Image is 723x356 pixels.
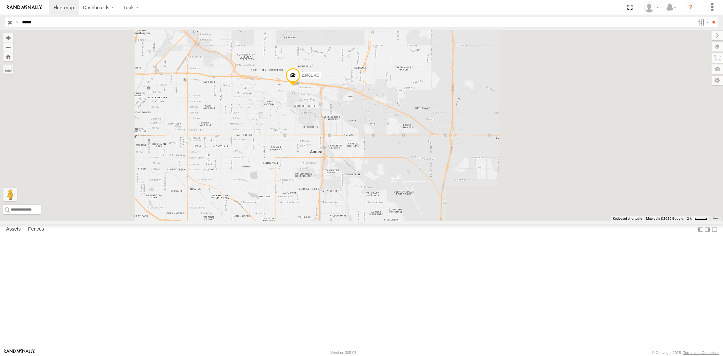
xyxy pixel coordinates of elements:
[685,216,709,221] button: Map Scale: 2 km per 34 pixels
[646,217,683,220] span: Map data ©2025 Google
[713,217,720,220] a: Terms
[14,17,20,27] label: Search Query
[687,217,695,220] span: 2 km
[685,2,696,13] i: ?
[695,17,710,27] label: Search Filter Options
[3,33,13,42] button: Zoom in
[7,5,42,10] img: rand-logo.svg
[642,2,661,13] div: Sardor Khadjimedov
[3,52,13,61] button: Zoom Home
[4,349,35,356] a: Visit our Website
[613,216,642,221] button: Keyboard shortcuts
[683,351,719,355] a: Terms and Conditions
[711,224,718,234] label: Hide Summary Table
[704,224,711,234] label: Dock Summary Table to the Right
[711,76,723,85] label: Map Settings
[3,225,24,234] label: Assets
[25,225,47,234] label: Fences
[330,351,356,355] div: Version: 305.03
[301,73,319,78] span: 23461 4G
[3,64,13,74] label: Measure
[652,351,719,355] div: © Copyright 2025 -
[3,188,17,201] button: Drag Pegman onto the map to open Street View
[3,42,13,52] button: Zoom out
[697,224,704,234] label: Dock Summary Table to the Left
